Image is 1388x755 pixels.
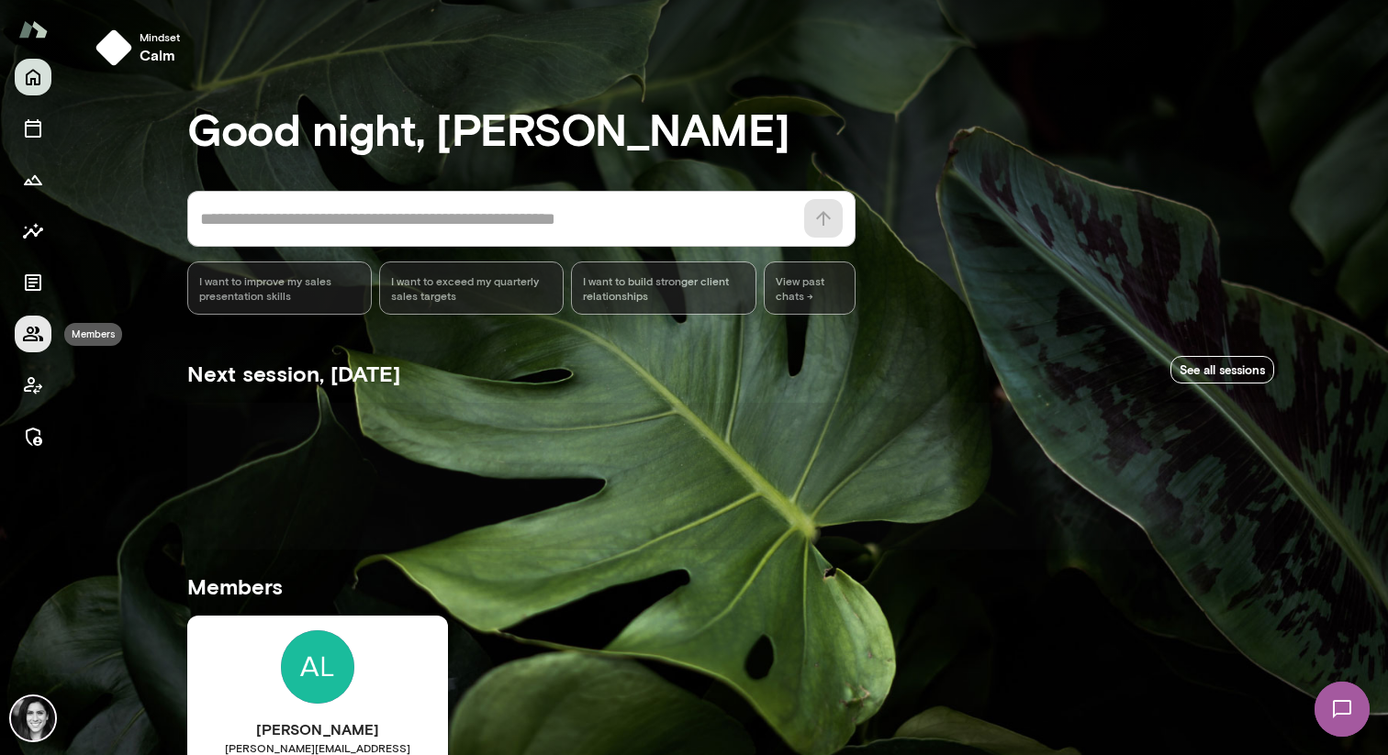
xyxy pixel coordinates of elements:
[88,22,195,73] button: Mindsetcalm
[281,630,354,704] img: Jamie Albers
[15,110,51,147] button: Sessions
[187,718,448,740] h6: [PERSON_NAME]
[199,273,360,303] span: I want to improve my sales presentation skills
[140,29,180,44] span: Mindset
[391,273,552,303] span: I want to exceed my quarterly sales targets
[64,323,122,346] div: Members
[583,273,744,303] span: I want to build stronger client relationships
[187,103,1274,154] h3: Good night, [PERSON_NAME]
[187,572,1274,601] h5: Members
[15,161,51,198] button: Growth Plan
[15,264,51,301] button: Documents
[95,29,132,66] img: mindset
[15,213,51,250] button: Insights
[1170,356,1274,384] a: See all sessions
[379,261,564,315] div: I want to exceed my quarterly sales targets
[18,12,48,47] img: Mento
[187,261,372,315] div: I want to improve my sales presentation skills
[11,696,55,740] img: Jamie Albers
[187,359,400,388] h5: Next session, [DATE]
[15,418,51,455] button: Manage
[140,44,180,66] h6: calm
[571,261,756,315] div: I want to build stronger client relationships
[15,367,51,404] button: Client app
[764,261,856,315] span: View past chats ->
[15,316,51,352] button: Members
[15,59,51,95] button: Home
